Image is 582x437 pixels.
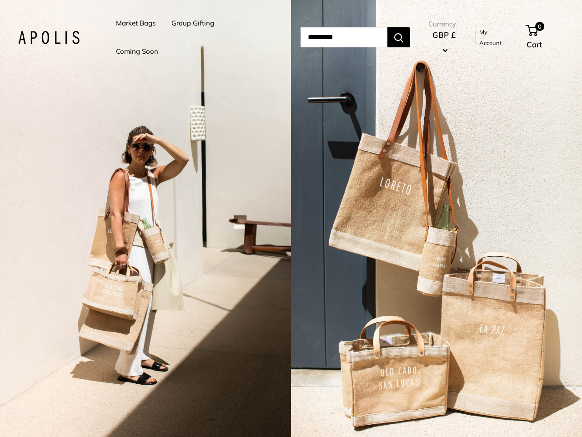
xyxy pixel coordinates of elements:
span: GBP £ [432,30,456,40]
span: Cart [527,40,542,49]
span: Currency [428,18,460,30]
a: 0 Cart [527,23,564,52]
button: GBP £ [428,28,460,57]
img: Apolis [18,31,80,44]
a: My Account [479,26,510,49]
input: Search... [301,27,387,47]
button: Search [387,27,410,47]
span: 0 [535,22,544,31]
a: Market Bags [116,17,156,30]
a: Coming Soon [116,45,158,58]
a: Group Gifting [171,17,214,30]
